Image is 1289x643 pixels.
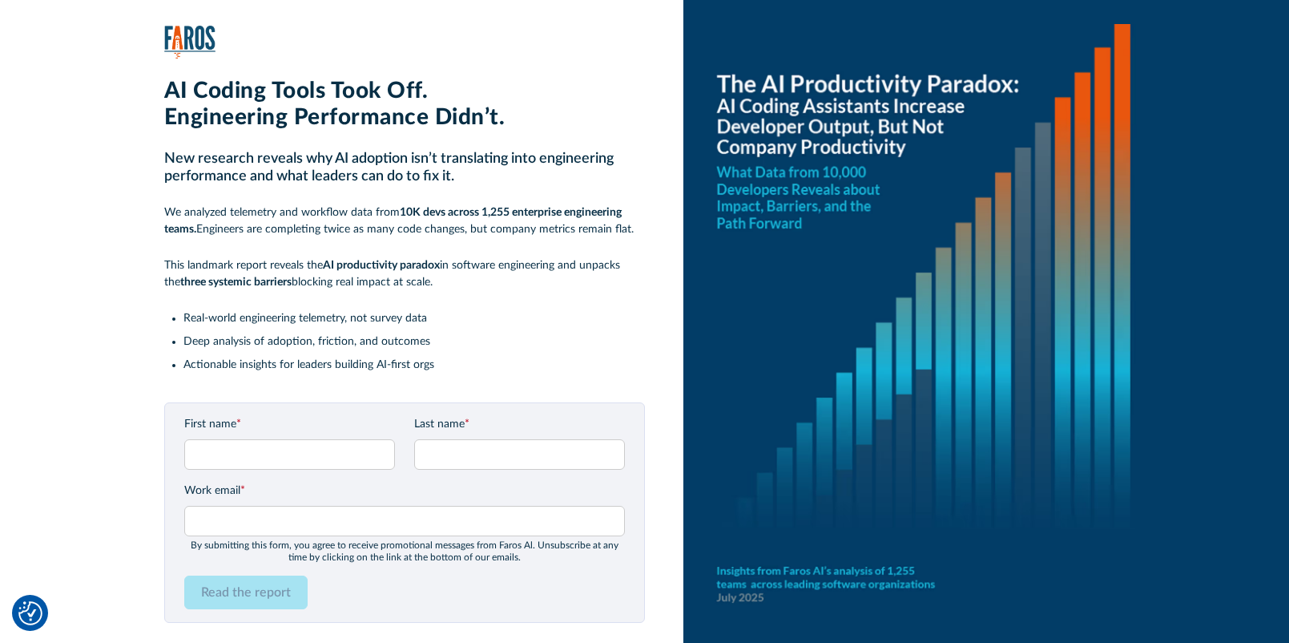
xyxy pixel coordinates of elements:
li: Real-world engineering telemetry, not survey data [183,310,645,327]
strong: AI productivity paradox [323,260,440,271]
strong: 10K devs across 1,255 enterprise engineering teams. [164,207,622,235]
label: Last name [414,416,625,433]
li: Deep analysis of adoption, friction, and outcomes [183,334,645,350]
h1: AI Coding Tools Took Off. [164,78,645,105]
img: Faros Logo [164,26,216,59]
p: This landmark report reveals the in software engineering and unpacks the blocking real impact at ... [164,257,645,291]
label: Work email [184,483,625,499]
label: First name [184,416,395,433]
h1: Engineering Performance Didn’t. [164,104,645,131]
img: Revisit consent button [18,601,42,625]
p: We analyzed telemetry and workflow data from Engineers are completing twice as many code changes,... [164,204,645,238]
h2: New research reveals why AI adoption isn’t translating into engineering performance and what lead... [164,151,645,185]
div: By submitting this form, you agree to receive promotional messages from Faros Al. Unsubscribe at ... [184,540,625,563]
li: Actionable insights for leaders building AI-first orgs [183,357,645,374]
input: Read the report [184,576,308,609]
form: Email Form [184,416,625,609]
button: Cookie Settings [18,601,42,625]
strong: three systemic barriers [180,277,292,288]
